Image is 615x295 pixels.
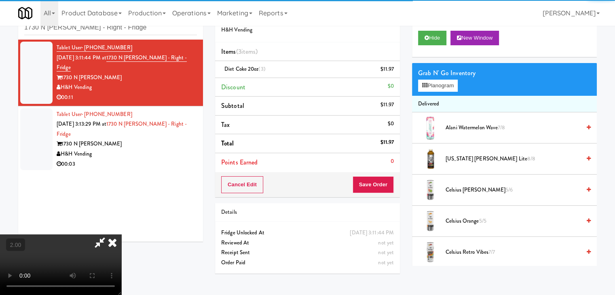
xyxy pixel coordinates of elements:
[241,47,256,56] ng-pluralize: items
[380,100,394,110] div: $11.97
[221,120,230,129] span: Tax
[479,217,486,225] span: 5/5
[221,207,394,217] div: Details
[418,80,458,92] button: Planogram
[221,47,258,56] span: Items
[378,239,394,247] span: not yet
[57,44,132,52] a: Tablet User· [PHONE_NUMBER]
[380,137,394,147] div: $11.97
[380,64,394,74] div: $11.97
[57,73,197,83] div: 1730 N [PERSON_NAME]
[18,6,32,20] img: Micromart
[224,65,266,73] span: Diet Coke 20oz
[353,176,394,193] button: Save Order
[446,154,581,164] span: [US_STATE] [PERSON_NAME] Lite
[18,40,203,106] li: Tablet User· [PHONE_NUMBER][DATE] 3:11:44 PM at1730 N [PERSON_NAME] - Right - Fridge1730 N [PERSO...
[57,120,187,138] a: 1730 N [PERSON_NAME] - Right - Fridge
[57,149,197,159] div: H&H Vending
[221,82,245,92] span: Discount
[442,216,591,226] div: Celsius Orange5/5
[57,159,197,169] div: 00:03
[418,31,446,45] button: Hide
[236,47,258,56] span: (3 )
[350,228,394,238] div: [DATE] 3:11:44 PM
[388,81,394,91] div: $0
[446,185,581,195] span: Celsius [PERSON_NAME]
[446,247,581,257] span: Celsius Retro Vibes
[442,247,591,257] div: Celsius Retro Vibes7/7
[446,216,581,226] span: Celsius Orange
[24,20,197,35] input: Search vision orders
[221,139,234,148] span: Total
[378,259,394,266] span: not yet
[221,27,394,33] h5: H&H Vending
[18,106,203,173] li: Tablet User· [PHONE_NUMBER][DATE] 3:13:29 PM at1730 N [PERSON_NAME] - Right - Fridge1730 N [PERSO...
[442,123,591,133] div: Alani Watermelon Wave7/8
[221,258,394,268] div: Order Paid
[450,31,499,45] button: New Window
[258,65,265,73] span: (3)
[378,249,394,256] span: not yet
[221,158,258,167] span: Points Earned
[57,54,106,61] span: [DATE] 3:11:44 PM at
[82,44,132,51] span: · [PHONE_NUMBER]
[221,228,394,238] div: Fridge Unlocked At
[412,96,597,113] li: Delivered
[442,185,591,195] div: Celsius [PERSON_NAME]5/6
[57,120,106,128] span: [DATE] 3:13:29 PM at
[57,93,197,103] div: 00:11
[57,82,197,93] div: H&H Vending
[388,119,394,129] div: $0
[82,110,132,118] span: · [PHONE_NUMBER]
[505,186,513,194] span: 5/6
[57,139,197,149] div: 1730 N [PERSON_NAME]
[527,155,535,162] span: 8/8
[221,176,263,193] button: Cancel Edit
[442,154,591,164] div: [US_STATE] [PERSON_NAME] Lite8/8
[498,124,505,131] span: 7/8
[391,156,394,166] div: 0
[418,67,591,79] div: Grab N' Go Inventory
[221,248,394,258] div: Receipt Sent
[57,54,187,72] a: 1730 N [PERSON_NAME] - Right - Fridge
[446,123,581,133] span: Alani Watermelon Wave
[221,238,394,248] div: Reviewed At
[488,248,495,256] span: 7/7
[221,101,244,110] span: Subtotal
[57,110,132,118] a: Tablet User· [PHONE_NUMBER]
